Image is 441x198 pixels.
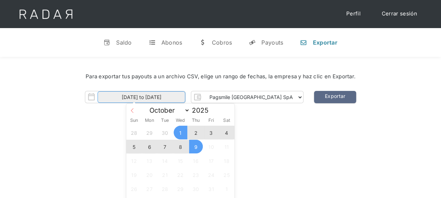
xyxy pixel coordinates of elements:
[146,106,190,115] select: Month
[204,140,218,153] span: October 10, 2025
[127,126,141,139] span: September 28, 2025
[189,140,203,153] span: October 9, 2025
[173,118,188,123] span: Wed
[143,168,156,181] span: October 20, 2025
[313,39,337,46] div: Exportar
[204,126,218,139] span: October 3, 2025
[158,140,172,153] span: October 7, 2025
[143,140,156,153] span: October 6, 2025
[127,140,141,153] span: October 5, 2025
[220,154,233,167] span: October 18, 2025
[143,182,156,196] span: October 27, 2025
[143,154,156,167] span: October 13, 2025
[127,182,141,196] span: October 26, 2025
[174,168,187,181] span: October 22, 2025
[188,118,203,123] span: Thu
[199,39,206,46] div: w
[158,168,172,181] span: October 21, 2025
[189,126,203,139] span: October 2, 2025
[339,7,368,21] a: Perfil
[204,154,218,167] span: October 17, 2025
[220,168,233,181] span: October 25, 2025
[189,168,203,181] span: October 23, 2025
[220,182,233,196] span: November 1, 2025
[174,140,187,153] span: October 8, 2025
[127,168,141,181] span: October 19, 2025
[190,106,215,114] input: Year
[220,140,233,153] span: October 11, 2025
[85,91,303,103] form: Form
[189,154,203,167] span: October 16, 2025
[219,118,234,123] span: Sat
[158,154,172,167] span: October 14, 2025
[158,126,172,139] span: September 30, 2025
[127,154,141,167] span: October 12, 2025
[161,39,182,46] div: Abonos
[126,118,142,123] span: Sun
[249,39,256,46] div: y
[261,39,283,46] div: Payouts
[212,39,232,46] div: Cobros
[143,126,156,139] span: September 29, 2025
[103,39,111,46] div: v
[203,118,219,123] span: Fri
[142,118,157,123] span: Mon
[116,39,132,46] div: Saldo
[220,126,233,139] span: October 4, 2025
[149,39,156,46] div: t
[174,182,187,196] span: October 29, 2025
[174,126,187,139] span: October 1, 2025
[204,182,218,196] span: October 31, 2025
[314,91,356,103] a: Exportar
[204,168,218,181] span: October 24, 2025
[300,39,307,46] div: n
[21,73,420,81] div: Para exportar tus payouts a un archivo CSV, elige un rango de fechas, la empresa y haz clic en Ex...
[174,154,187,167] span: October 15, 2025
[375,7,424,21] a: Cerrar sesión
[157,118,173,123] span: Tue
[158,182,172,196] span: October 28, 2025
[189,182,203,196] span: October 30, 2025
